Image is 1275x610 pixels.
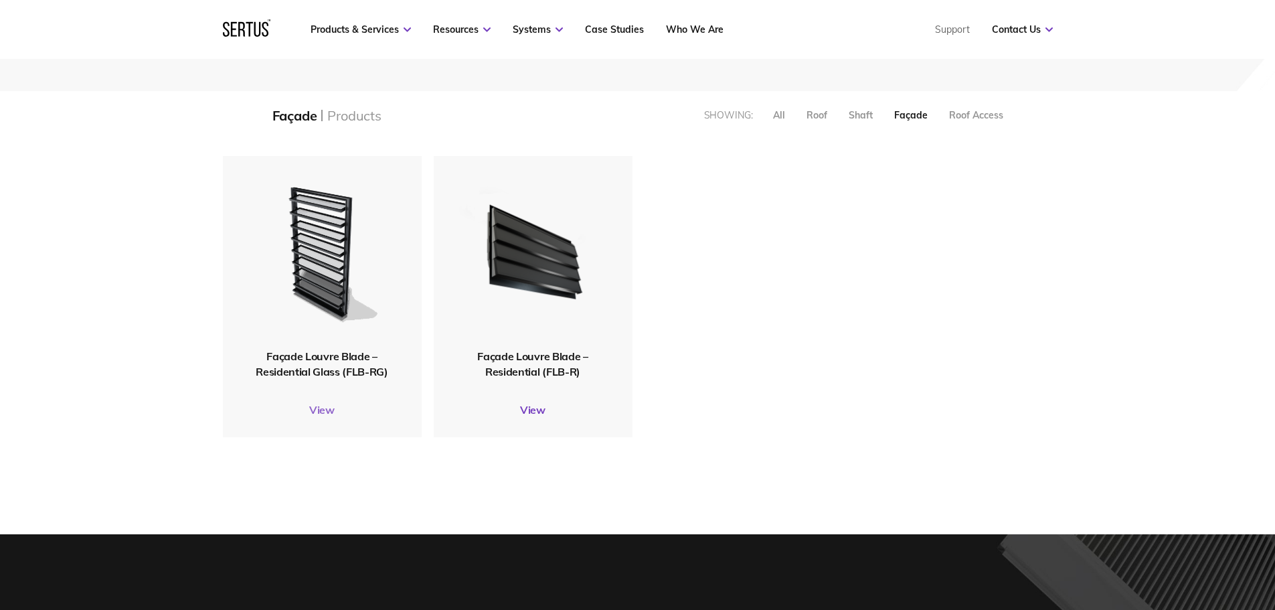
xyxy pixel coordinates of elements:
[311,23,411,35] a: Products & Services
[327,107,381,124] div: Products
[585,23,644,35] a: Case Studies
[477,350,588,378] span: Façade Louvre Blade – Residential (FLB-R)
[256,350,388,378] span: Façade Louvre Blade – Residential Glass (FLB-RG)
[272,107,317,124] div: Façade
[434,403,632,416] a: View
[433,23,491,35] a: Resources
[894,109,928,121] div: Façade
[773,109,785,121] div: All
[849,109,873,121] div: Shaft
[806,109,827,121] div: Roof
[223,403,422,416] a: View
[935,23,970,35] a: Support
[949,109,1003,121] div: Roof Access
[513,23,563,35] a: Systems
[666,23,724,35] a: Who We Are
[704,109,753,121] div: Showing:
[1208,546,1275,610] iframe: Chat Widget
[992,23,1053,35] a: Contact Us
